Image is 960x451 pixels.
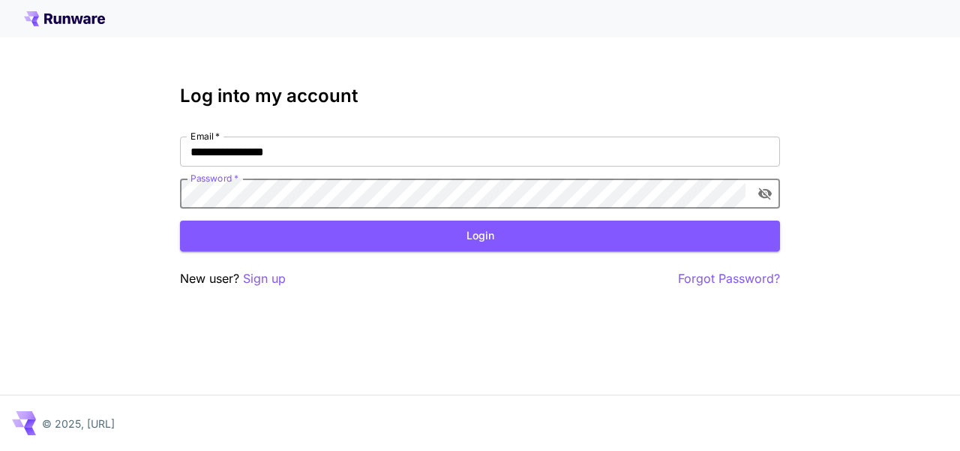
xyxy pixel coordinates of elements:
button: Sign up [243,269,286,288]
button: Login [180,221,780,251]
button: toggle password visibility [751,180,778,207]
label: Password [190,172,238,185]
p: New user? [180,269,286,288]
p: © 2025, [URL] [42,416,115,431]
label: Email [190,130,220,143]
button: Forgot Password? [678,269,780,288]
h3: Log into my account [180,86,780,107]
